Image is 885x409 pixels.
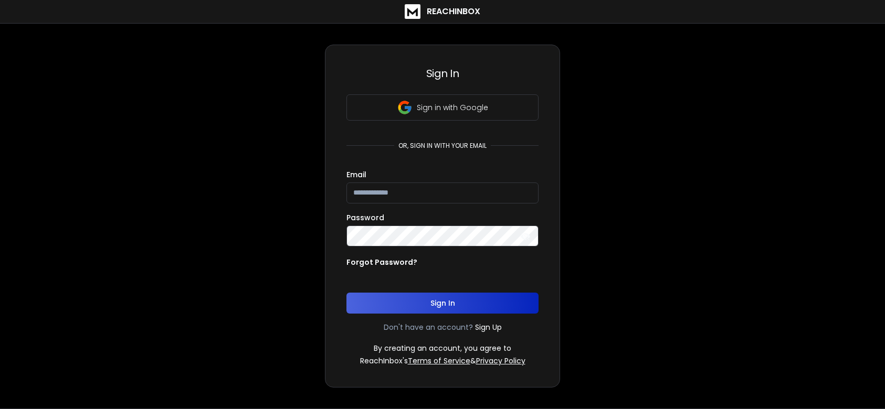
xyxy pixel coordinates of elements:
[394,142,491,150] p: or, sign in with your email
[360,356,525,366] p: ReachInbox's &
[346,94,539,121] button: Sign in with Google
[384,322,473,332] p: Don't have an account?
[475,322,502,332] a: Sign Up
[346,257,417,267] p: Forgot Password?
[346,214,384,221] label: Password
[346,293,539,314] button: Sign In
[346,171,366,178] label: Email
[476,356,525,366] a: Privacy Policy
[427,5,480,18] h1: ReachInbox
[374,343,511,353] p: By creating an account, you agree to
[408,356,470,366] a: Terms of Service
[346,66,539,81] h3: Sign In
[405,4,480,19] a: ReachInbox
[405,4,420,19] img: logo
[417,102,488,113] p: Sign in with Google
